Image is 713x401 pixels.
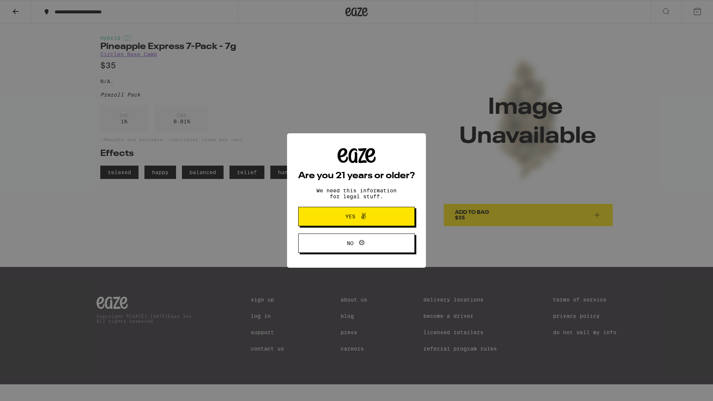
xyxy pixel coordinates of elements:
[310,188,403,199] p: We need this information for legal stuff.
[347,241,354,246] span: No
[298,234,415,253] button: No
[345,214,355,219] span: Yes
[298,207,415,226] button: Yes
[298,172,415,180] h2: Are you 21 years or older?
